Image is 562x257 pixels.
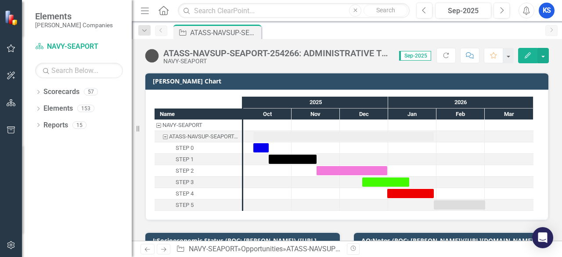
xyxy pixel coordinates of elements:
div: Task: Start date: 2025-10-07 End date: 2025-10-17 [253,143,269,152]
div: Task: Start date: 2025-11-16 End date: 2025-12-31 [155,165,242,177]
div: NAVY-SEAPORT [163,58,390,65]
span: Sep-2025 [399,51,431,61]
div: Feb [436,109,485,120]
h3: [PERSON_NAME] Chart [153,78,544,84]
div: Task: Start date: 2025-10-07 End date: 2025-10-17 [155,142,242,154]
div: ATASS-NAVSUP-SEAPORT-254266: ADMINISTRATIVE TECHNICAL AND ANALYTICAL SUPPORT SERVICES (SEAPORT NXG) [169,131,239,142]
button: Search [364,4,407,17]
div: Mar [485,109,533,120]
div: STEP 1 [155,154,242,165]
a: Opportunities [241,245,283,253]
div: Task: Start date: 2026-01-30 End date: 2026-03-01 [434,200,485,210]
div: 153 [77,105,94,112]
a: Scorecards [43,87,79,97]
div: Task: Start date: 2025-11-16 End date: 2025-12-31 [317,166,387,175]
div: STEP 2 [176,165,194,177]
div: » » [176,244,340,254]
div: STEP 4 [155,188,242,199]
div: STEP 5 [176,199,194,211]
div: Oct [243,109,292,120]
div: ATASS-NAVSUP-SEAPORT-254266: ADMINISTRATIVE TECHNICAL AND ANALYTICAL SUPPORT SERVICES (SEAPORT NXG) [155,131,242,142]
div: 57 [84,88,98,96]
div: STEP 3 [176,177,194,188]
a: NAVY-SEAPORT [35,42,123,52]
span: Search [376,7,395,14]
div: Task: NAVY-SEAPORT Start date: 2025-10-07 End date: 2025-10-08 [155,119,242,131]
a: Elements [43,104,73,114]
div: NAVY-SEAPORT [155,119,242,131]
img: Tracked [145,49,159,63]
input: Search ClearPoint... [178,3,410,18]
div: ATASS-NAVSUP-SEAPORT-254266: ADMINISTRATIVE TECHNICAL AND ANALYTICAL SUPPORT SERVICES (SEAPORT NXG) [190,27,259,38]
div: Task: Start date: 2025-10-07 End date: 2026-01-30 [155,131,242,142]
div: Dec [340,109,388,120]
a: Reports [43,120,68,130]
div: Jan [388,109,436,120]
div: Task: Start date: 2025-12-15 End date: 2026-01-14 [155,177,242,188]
div: Nov [292,109,340,120]
div: STEP 0 [155,142,242,154]
div: 2026 [388,97,533,108]
a: NAVY-SEAPORT [189,245,238,253]
button: KS [539,3,555,18]
div: STEP 1 [176,154,194,165]
div: STEP 0 [176,142,194,154]
div: Open Intercom Messenger [532,227,553,248]
div: Name [155,109,242,119]
div: Task: Start date: 2025-10-07 End date: 2026-01-30 [253,132,434,141]
input: Search Below... [35,63,123,78]
div: Sep-2025 [438,6,488,16]
div: Task: Start date: 2025-12-15 End date: 2026-01-14 [362,177,409,187]
span: Elements [35,11,113,22]
div: STEP 4 [176,188,194,199]
button: Sep-2025 [435,3,491,18]
div: STEP 2 [155,165,242,177]
div: Task: Start date: 2025-12-31 End date: 2026-01-30 [155,188,242,199]
div: Task: Start date: 2025-10-17 End date: 2025-11-16 [269,155,317,164]
div: Task: Start date: 2025-10-17 End date: 2025-11-16 [155,154,242,165]
img: ClearPoint Strategy [4,10,20,25]
div: Task: Start date: 2026-01-30 End date: 2026-03-01 [155,199,242,211]
small: [PERSON_NAME] Companies [35,22,113,29]
div: STEP 3 [155,177,242,188]
div: STEP 5 [155,199,242,211]
h3: AQ:Notes (POC: [PERSON_NAME])([URL][DOMAIN_NAME]) [361,237,544,244]
div: Task: Start date: 2025-12-31 End date: 2026-01-30 [387,189,434,198]
div: NAVY-SEAPORT [162,119,202,131]
div: 2025 [243,97,388,108]
div: 15 [72,121,86,129]
h3: I:Socioeconomic Status (POC: [PERSON_NAME]) ([URL][DOMAIN_NAME]) [153,237,335,251]
div: ATASS-NAVSUP-SEAPORT-254266: ADMINISTRATIVE TECHNICAL AND ANALYTICAL SUPPORT SERVICES (SEAPORT NXG) [163,48,390,58]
